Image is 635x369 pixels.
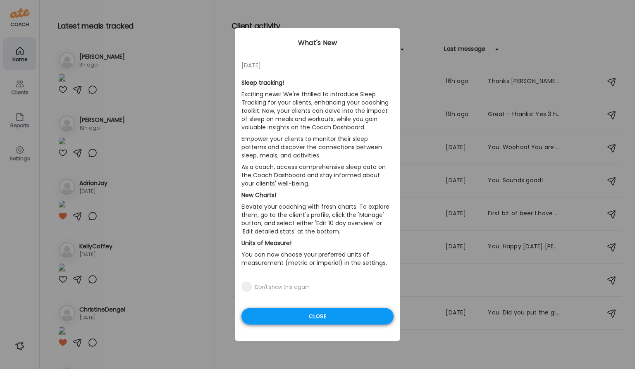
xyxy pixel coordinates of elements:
[241,60,394,70] div: [DATE]
[241,308,394,325] div: Close
[235,38,400,48] div: What's New
[241,79,284,87] b: Sleep tracking!
[255,284,310,290] div: Don't show this again
[241,133,394,161] p: Empower your clients to monitor their sleep patterns and discover the connections between sleep, ...
[241,88,394,133] p: Exciting news! We're thrilled to introduce Sleep Tracking for your clients, enhancing your coachi...
[241,191,276,199] b: New Charts!
[241,161,394,189] p: As a coach, access comprehensive sleep data on the Coach Dashboard and stay informed about your c...
[241,201,394,237] p: Elevate your coaching with fresh charts. To explore them, go to the client's profile, click the '...
[241,249,394,269] p: You can now choose your preferred units of measurement (metric or imperial) in the settings.
[241,239,291,247] b: Units of Measure!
